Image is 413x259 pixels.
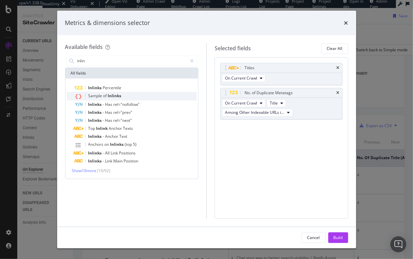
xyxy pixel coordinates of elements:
button: On Current Crawl [222,99,265,107]
div: TitlestimesOn Current Crawl [220,63,343,85]
div: Open Intercom Messenger [390,236,406,252]
span: Link [105,158,114,164]
span: - [103,133,105,139]
div: Selected fields [215,45,251,52]
div: No. of Duplicate MetatagstimesOn Current CrawlTitleAmong Other Indexable URLs in Same Zone [220,88,343,120]
span: Anchor [105,133,120,139]
span: Main [114,158,124,164]
span: of [103,93,108,99]
span: on [105,141,110,147]
button: Cancel [302,232,326,243]
button: Build [328,232,348,243]
span: Inlinks [88,110,103,115]
span: (top [125,141,133,147]
span: 5) [133,141,137,147]
span: - [103,158,105,164]
span: Has [105,102,114,107]
span: Inlinks [108,93,122,99]
span: Inlink [96,126,109,131]
div: times [337,91,340,95]
span: Anchors [88,141,105,147]
button: On Current Crawl [222,74,265,82]
div: modal [57,11,356,248]
span: rel="nofollow" [114,102,140,107]
span: On Current Crawl [225,75,257,81]
div: Clear All [327,46,343,51]
button: Title [267,99,286,107]
button: Among Other Indexable URLs in Same Zone [222,109,293,117]
span: Link [111,150,119,156]
span: Title [270,100,278,106]
input: Search by field name [77,56,187,66]
span: rel="prev" [114,110,133,115]
div: Cancel [307,235,320,240]
span: Inlinks [110,141,125,147]
span: Top [88,126,96,131]
span: Texts [123,126,133,131]
span: - [103,150,105,156]
span: Anchor [109,126,123,131]
span: Among Other Indexable URLs in Same Zone [225,110,284,115]
span: Inlinks [88,150,103,156]
span: Has [105,110,114,115]
span: - [103,102,105,107]
div: times [337,66,340,70]
span: Has [105,118,114,123]
div: Available fields [65,43,103,51]
div: Build [334,235,343,240]
span: Inlinks [88,118,103,123]
div: No. of Duplicate Metatags [245,90,293,96]
div: All fields [65,68,198,79]
span: Inlinks [88,102,103,107]
div: Metrics & dimensions selector [65,19,150,27]
div: Titles [245,65,255,71]
span: - [103,110,105,115]
span: Inlinks [88,158,103,164]
span: ( 10 / 92 ) [97,168,111,173]
span: rel="next" [114,118,132,123]
span: Inlinks [88,85,103,91]
span: All [105,150,111,156]
div: times [344,19,348,27]
span: Position [124,158,139,164]
span: Inlinks [88,133,103,139]
span: Percentile [103,85,122,91]
span: Show 10 more [72,168,97,173]
button: Clear All [321,43,348,54]
span: - [103,118,105,123]
span: Sample [88,93,103,99]
span: Positions [119,150,136,156]
span: On Current Crawl [225,100,257,106]
span: Text [120,133,128,139]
